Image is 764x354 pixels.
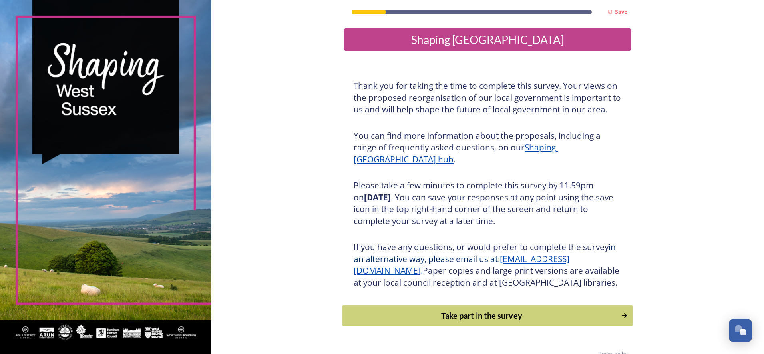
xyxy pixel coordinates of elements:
div: Take part in the survey [347,310,617,322]
a: Shaping [GEOGRAPHIC_DATA] hub [354,142,558,165]
span: in an alternative way, please email us at: [354,241,618,264]
button: Open Chat [729,319,752,342]
h3: Thank you for taking the time to complete this survey. Your views on the proposed reorganisation ... [354,80,621,116]
div: Shaping [GEOGRAPHIC_DATA] [347,31,628,48]
button: Continue [342,305,633,326]
strong: [DATE] [364,192,391,203]
span: . [421,265,423,276]
h3: You can find more information about the proposals, including a range of frequently asked question... [354,130,621,166]
h3: Please take a few minutes to complete this survey by 11.59pm on . You can save your responses at ... [354,180,621,227]
h3: If you have any questions, or would prefer to complete the survey Paper copies and large print ve... [354,241,621,288]
a: [EMAIL_ADDRESS][DOMAIN_NAME] [354,253,569,276]
strong: Save [615,8,627,15]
